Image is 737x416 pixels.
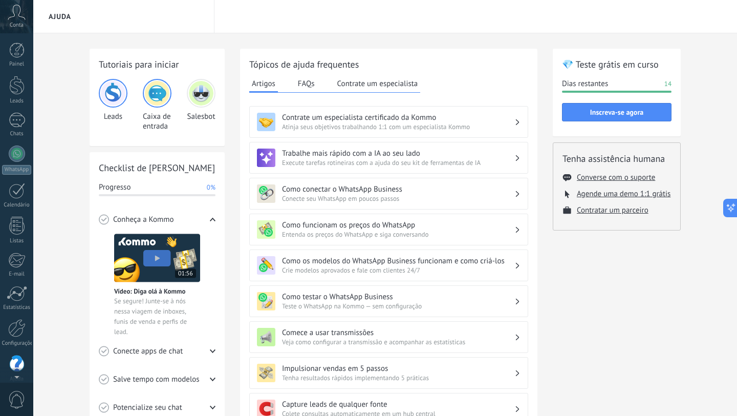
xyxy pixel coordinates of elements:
[335,76,421,91] button: Contrate um especialista
[282,113,514,122] h3: Contrate um especialista certificado da Kommo
[562,79,608,89] span: Dias restantes
[113,375,200,385] span: Salve tempo com modelos
[2,165,31,175] div: WhatsApp
[99,161,215,174] h2: Checklist de [PERSON_NAME]
[282,194,514,203] span: Conecte seu WhatsApp em poucos passos
[282,230,514,239] span: Entenda os preços do WhatsApp e siga conversando
[113,346,183,357] span: Conecte apps de chat
[249,76,278,93] button: Artigos
[2,98,32,105] div: Leads
[577,205,648,215] button: Contratar um parceiro
[10,22,24,29] span: Conta
[114,287,185,296] span: Vídeo: Diga olá à Kommo
[282,122,514,131] span: Atinja seus objetivos trabalhando 1:1 com um especialista Kommo
[2,202,32,209] div: Calendário
[577,173,655,182] button: Converse com o suporte
[562,103,671,121] button: Inscreva-se agora
[2,238,32,244] div: Listas
[577,189,670,199] button: Agende uma demo 1:1 grátis
[2,340,32,347] div: Configurações
[99,58,215,71] h2: Tutoriais para iniciar
[664,79,671,89] span: 14
[282,149,514,158] h3: Trabalhe mais rápido com a IA ao seu lado
[282,292,514,302] h3: Como testar o WhatsApp Business
[249,58,528,71] h2: Tópicos de ajuda frequentes
[2,131,32,137] div: Chats
[590,109,643,116] span: Inscreva-se agora
[113,403,182,413] span: Potencialize seu chat
[207,182,215,193] span: 0%
[114,296,200,337] span: Se segure! Junte-se à nós nessa viagem de inboxes, funis de venda e perfis de lead.
[114,234,200,282] img: Meet video
[282,158,514,167] span: Execute tarefas rotineiras com a ajuda do seu kit de ferramentas de IA
[99,79,127,131] div: Leads
[282,266,514,275] span: Crie modelos aprovados e fale com clientes 24/7
[282,184,514,194] h3: Como conectar o WhatsApp Business
[99,182,131,193] span: Progresso
[143,79,171,131] div: Caixa de entrada
[282,302,514,310] span: Teste o WhatsApp na Kommo — sem configuração
[282,338,514,346] span: Veja como configurar a transmissão e acompanhar as estatísticas
[2,271,32,278] div: E-mail
[187,79,215,131] div: Salesbot
[282,256,514,266] h3: Como os modelos do WhatsApp Business funcionam e como criá-los
[282,328,514,338] h3: Comece a usar transmissões
[282,373,514,382] span: Tenha resultados rápidos implementando 5 práticas
[113,215,174,225] span: Conheça a Kommo
[282,364,514,373] h3: Impulsionar vendas em 5 passos
[282,220,514,230] h3: Como funcionam os preços do WhatsApp
[562,58,671,71] h2: 💎 Teste grátis em curso
[2,61,32,68] div: Painel
[282,400,514,409] h3: Capture leads de qualquer fonte
[562,152,671,165] h2: Tenha assistência humana
[295,76,317,91] button: FAQs
[2,304,32,311] div: Estatísticas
